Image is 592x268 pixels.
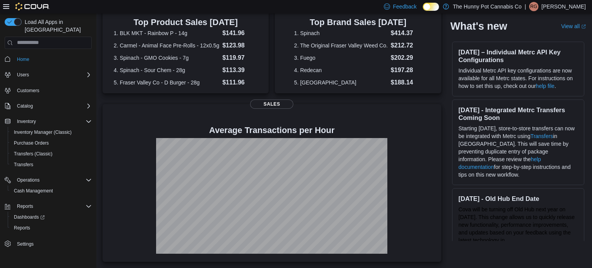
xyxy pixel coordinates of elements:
[391,78,422,87] dd: $188.14
[14,70,32,79] button: Users
[11,212,92,222] span: Dashboards
[14,202,36,211] button: Reports
[14,151,52,157] span: Transfers (Classic)
[14,86,42,95] a: Customers
[391,41,422,50] dd: $212.72
[14,117,92,126] span: Inventory
[525,2,526,11] p: |
[114,54,219,62] dt: 3. Spinach - GMO Cookies - 7g
[294,42,388,49] dt: 2. The Original Fraser Valley Weed Co.
[11,149,55,158] a: Transfers (Classic)
[17,118,36,125] span: Inventory
[11,138,52,148] a: Purchase Orders
[222,41,257,50] dd: $123.98
[109,126,435,135] h4: Average Transactions per Hour
[11,138,92,148] span: Purchase Orders
[22,18,92,34] span: Load All Apps in [GEOGRAPHIC_DATA]
[459,67,578,90] p: Individual Metrc API key configurations are now available for all Metrc states. For instructions ...
[2,238,95,249] button: Settings
[391,66,422,75] dd: $197.28
[2,101,95,111] button: Catalog
[14,214,45,220] span: Dashboards
[2,69,95,80] button: Users
[453,2,521,11] p: The Hunny Pot Cannabis Co
[8,159,95,170] button: Transfers
[17,203,33,209] span: Reports
[14,86,92,95] span: Customers
[114,18,257,27] h3: Top Product Sales [DATE]
[222,78,257,87] dd: $111.96
[459,48,578,64] h3: [DATE] – Individual Metrc API Key Configurations
[11,128,75,137] a: Inventory Manager (Classic)
[2,116,95,127] button: Inventory
[530,2,537,11] span: RG
[14,239,92,248] span: Settings
[11,128,92,137] span: Inventory Manager (Classic)
[14,54,92,64] span: Home
[17,88,39,94] span: Customers
[459,206,575,251] span: Cova will be turning off Old Hub next year on [DATE]. This change allows us to quickly release ne...
[581,24,586,29] svg: External link
[14,175,43,185] button: Operations
[8,212,95,222] a: Dashboards
[459,125,578,179] p: Starting [DATE], store-to-store transfers can now be integrated with Metrc using in [GEOGRAPHIC_D...
[459,156,541,170] a: help documentation
[250,99,293,109] span: Sales
[14,55,32,64] a: Home
[11,186,92,196] span: Cash Management
[11,186,56,196] a: Cash Management
[294,79,388,86] dt: 5. [GEOGRAPHIC_DATA]
[17,72,29,78] span: Users
[423,3,439,11] input: Dark Mode
[459,106,578,121] h3: [DATE] - Integrated Metrc Transfers Coming Soon
[14,202,92,211] span: Reports
[222,66,257,75] dd: $113.39
[11,160,36,169] a: Transfers
[17,103,33,109] span: Catalog
[459,195,578,202] h3: [DATE] - Old Hub End Date
[536,83,554,89] a: help file
[14,225,30,231] span: Reports
[14,162,33,168] span: Transfers
[391,29,422,38] dd: $414.37
[222,29,257,38] dd: $141.96
[11,223,33,233] a: Reports
[2,54,95,65] button: Home
[14,140,49,146] span: Purchase Orders
[114,29,219,37] dt: 1. BLK MKT - Rainbow P - 14g
[14,188,53,194] span: Cash Management
[11,212,48,222] a: Dashboards
[17,56,29,62] span: Home
[2,201,95,212] button: Reports
[294,66,388,74] dt: 4. Redecan
[14,101,92,111] span: Catalog
[8,148,95,159] button: Transfers (Classic)
[114,66,219,74] dt: 4. Spinach - Sour Chem - 28g
[8,185,95,196] button: Cash Management
[393,3,417,10] span: Feedback
[294,29,388,37] dt: 1. Spinach
[14,239,37,249] a: Settings
[294,54,388,62] dt: 3. Fuego
[14,175,92,185] span: Operations
[8,127,95,138] button: Inventory Manager (Classic)
[14,117,39,126] button: Inventory
[15,3,50,10] img: Cova
[8,222,95,233] button: Reports
[222,53,257,62] dd: $119.97
[14,70,92,79] span: Users
[2,85,95,96] button: Customers
[451,20,507,32] h2: What's new
[529,2,538,11] div: Ryckolos Griffiths
[391,53,422,62] dd: $202.29
[11,160,92,169] span: Transfers
[11,223,92,233] span: Reports
[11,149,92,158] span: Transfers (Classic)
[2,175,95,185] button: Operations
[542,2,586,11] p: [PERSON_NAME]
[530,133,553,139] a: Transfers
[8,138,95,148] button: Purchase Orders
[114,42,219,49] dt: 2. Carmel - Animal Face Pre-Rolls - 12x0.5g
[561,23,586,29] a: View allExternal link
